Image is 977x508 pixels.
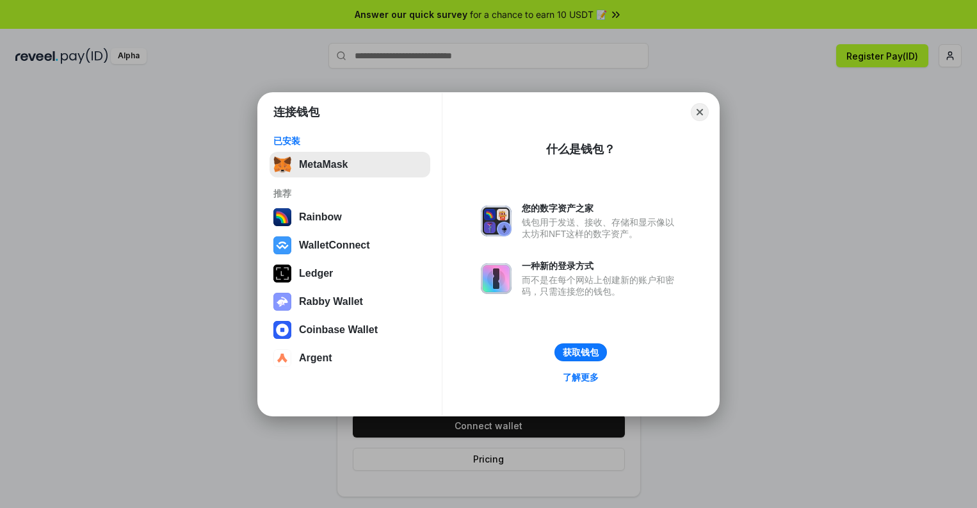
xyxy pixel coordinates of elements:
div: 获取钱包 [563,347,599,358]
div: Coinbase Wallet [299,324,378,336]
button: Argent [270,345,430,371]
h1: 连接钱包 [273,104,319,120]
img: svg+xml,%3Csvg%20width%3D%2228%22%20height%3D%2228%22%20viewBox%3D%220%200%2028%2028%22%20fill%3D... [273,349,291,367]
div: Rainbow [299,211,342,223]
img: svg+xml,%3Csvg%20xmlns%3D%22http%3A%2F%2Fwww.w3.org%2F2000%2Fsvg%22%20fill%3D%22none%22%20viewBox... [481,263,512,294]
button: Coinbase Wallet [270,317,430,343]
button: WalletConnect [270,233,430,258]
div: 已安装 [273,135,426,147]
a: 了解更多 [555,369,606,386]
button: Rainbow [270,204,430,230]
div: Ledger [299,268,333,279]
div: Rabby Wallet [299,296,363,307]
img: svg+xml,%3Csvg%20fill%3D%22none%22%20height%3D%2233%22%20viewBox%3D%220%200%2035%2033%22%20width%... [273,156,291,174]
img: svg+xml,%3Csvg%20xmlns%3D%22http%3A%2F%2Fwww.w3.org%2F2000%2Fsvg%22%20fill%3D%22none%22%20viewBox... [481,206,512,236]
button: 获取钱包 [554,343,607,361]
img: svg+xml,%3Csvg%20xmlns%3D%22http%3A%2F%2Fwww.w3.org%2F2000%2Fsvg%22%20fill%3D%22none%22%20viewBox... [273,293,291,311]
img: svg+xml,%3Csvg%20xmlns%3D%22http%3A%2F%2Fwww.w3.org%2F2000%2Fsvg%22%20width%3D%2228%22%20height%3... [273,265,291,283]
button: Rabby Wallet [270,289,430,315]
div: 什么是钱包？ [546,142,615,157]
div: 钱包用于发送、接收、存储和显示像以太坊和NFT这样的数字资产。 [522,217,681,240]
button: Close [691,103,709,121]
div: 一种新的登录方式 [522,260,681,272]
div: 推荐 [273,188,426,199]
button: Ledger [270,261,430,286]
div: 而不是在每个网站上创建新的账户和密码，只需连接您的钱包。 [522,274,681,297]
div: Argent [299,352,332,364]
div: WalletConnect [299,240,370,251]
img: svg+xml,%3Csvg%20width%3D%22120%22%20height%3D%22120%22%20viewBox%3D%220%200%20120%20120%22%20fil... [273,208,291,226]
div: 了解更多 [563,372,599,383]
div: 您的数字资产之家 [522,202,681,214]
div: MetaMask [299,159,348,170]
button: MetaMask [270,152,430,177]
img: svg+xml,%3Csvg%20width%3D%2228%22%20height%3D%2228%22%20viewBox%3D%220%200%2028%2028%22%20fill%3D... [273,321,291,339]
img: svg+xml,%3Csvg%20width%3D%2228%22%20height%3D%2228%22%20viewBox%3D%220%200%2028%2028%22%20fill%3D... [273,236,291,254]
